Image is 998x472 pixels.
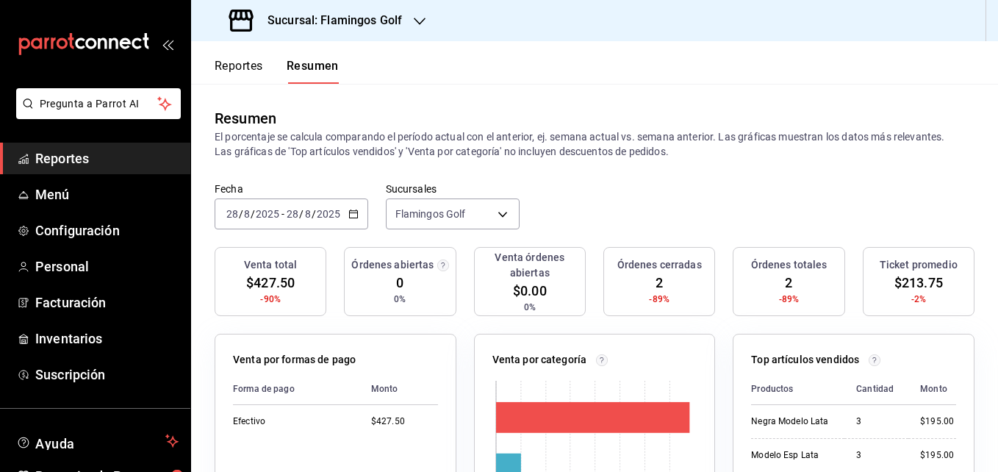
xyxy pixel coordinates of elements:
input: -- [243,208,251,220]
h3: Órdenes totales [751,257,828,273]
span: Flamingos Golf [395,207,466,221]
span: - [281,208,284,220]
p: El porcentaje se calcula comparando el período actual con el anterior, ej. semana actual vs. sema... [215,129,974,159]
span: Menú [35,185,179,204]
span: / [239,208,243,220]
p: Venta por categoría [492,352,587,368]
span: Inventarios [35,329,179,348]
span: 2 [785,273,792,293]
span: Facturación [35,293,179,312]
span: $427.50 [246,273,295,293]
div: $427.50 [371,415,438,428]
div: 3 [856,415,897,428]
span: 0 [396,273,403,293]
span: / [251,208,255,220]
button: Reportes [215,59,263,84]
span: Ayuda [35,432,159,450]
th: Monto [908,373,956,405]
div: $195.00 [920,415,956,428]
h3: Sucursal: Flamingos Golf [256,12,402,29]
h3: Venta órdenes abiertas [481,250,579,281]
span: / [299,208,304,220]
span: -89% [649,293,669,306]
button: Resumen [287,59,339,84]
input: -- [226,208,239,220]
input: -- [304,208,312,220]
p: Venta por formas de pago [233,352,356,368]
th: Cantidad [844,373,908,405]
span: Pregunta a Parrot AI [40,96,158,112]
span: Reportes [35,149,179,168]
button: Pregunta a Parrot AI [16,88,181,119]
a: Pregunta a Parrot AI [10,107,181,122]
h3: Ticket promedio [880,257,958,273]
th: Productos [751,373,844,405]
span: 0% [524,301,536,314]
div: $195.00 [920,449,956,462]
span: 0% [394,293,406,306]
span: Suscripción [35,365,179,385]
span: -2% [911,293,926,306]
button: open_drawer_menu [162,38,173,50]
div: 3 [856,449,897,462]
input: ---- [316,208,341,220]
input: ---- [255,208,280,220]
h3: Órdenes cerradas [617,257,702,273]
span: -90% [260,293,281,306]
span: $0.00 [513,281,547,301]
div: Negra Modelo Lata [751,415,833,428]
div: Modelo Esp Lata [751,449,833,462]
label: Fecha [215,184,368,194]
span: 2 [656,273,663,293]
div: Resumen [215,107,276,129]
span: -89% [779,293,800,306]
th: Forma de pago [233,373,359,405]
p: Top artículos vendidos [751,352,859,368]
th: Monto [359,373,438,405]
div: Efectivo [233,415,348,428]
span: Configuración [35,221,179,240]
input: -- [286,208,299,220]
label: Sucursales [386,184,520,194]
span: / [312,208,316,220]
div: navigation tabs [215,59,339,84]
span: $213.75 [894,273,943,293]
h3: Venta total [244,257,297,273]
span: Personal [35,257,179,276]
h3: Órdenes abiertas [351,257,434,273]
